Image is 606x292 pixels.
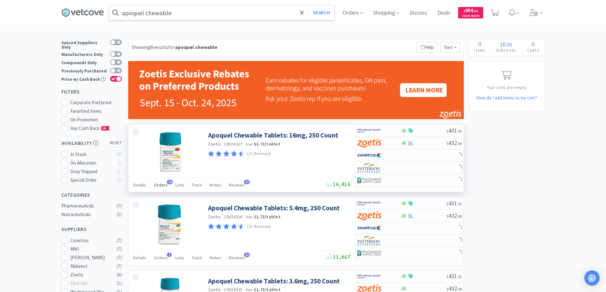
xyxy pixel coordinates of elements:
span: · [222,214,223,220]
span: 00 [507,41,512,48]
span: from [246,215,253,219]
img: 4dd14cff54a648ac9e977f0c5da9bc2e_5.png [357,175,381,185]
div: Covetrus [70,237,110,244]
img: a673e5ab4e5e497494167fe422e9a3ab.png [357,211,381,221]
span: · [222,141,223,147]
span: · [243,141,245,147]
div: Drop Shipped [70,168,113,175]
span: Lists [175,255,184,261]
a: Discuss [407,10,430,16]
h5: Filters [61,88,122,95]
strong: $1.73 / tablet [254,214,281,220]
span: Notes [210,255,221,261]
a: Zoetis [208,214,221,220]
h4: Subtotal [491,47,522,53]
span: Orders [154,255,168,261]
img: f5e969b455434c6296c6d81ef179fa71_3.png [357,163,381,173]
img: a673e5ab4e5e497494167fe422e9a3ab.png [357,138,381,148]
div: Compounds Only [61,59,107,65]
h5: Availability [61,139,122,147]
span: . 91 [457,274,462,279]
span: $ [447,214,449,219]
strong: apoquel chewable [175,44,217,50]
a: Apoquel Chewable Tablets: 5.4mg, 250 Count [208,204,340,212]
span: . 91 [457,201,462,206]
img: 77fca1acd8b6420a9015268ca798ef17_1.png [357,223,381,233]
img: 4dd14cff54a648ac9e977f0c5da9bc2e_5.png [357,248,381,258]
span: . 02 [473,9,478,13]
span: · [243,214,245,220]
div: First Vet [70,280,110,287]
span: CB [101,126,108,130]
h5: Suppliers [61,226,122,233]
span: 16,416 [326,180,351,188]
span: Has Cash Back [70,125,110,131]
p: Your carts are empty [469,84,545,91]
span: reset [110,140,122,146]
div: ( 6 ) [117,271,122,279]
strong: $1.73 / tablet [254,141,281,147]
div: ( 1 ) [117,280,122,287]
span: 0 [503,40,506,48]
div: Price w/ Cash Back [61,76,107,81]
img: f6b2451649754179b5b4e0c70c3f7cb0_2.png [357,126,381,135]
span: $ [447,287,449,291]
span: Details [133,182,146,188]
span: $ [500,41,503,48]
img: 2211b05b10744db1b13b1c8044784231_401919.png [149,204,191,245]
span: $ [447,141,449,146]
span: $ [447,274,449,279]
span: 431 [447,127,462,134]
a: Zoetis [208,141,221,147]
span: Reviews [229,182,245,188]
a: Deals [435,10,453,16]
div: [PERSON_NAME] [70,254,110,261]
div: ( 7 ) [117,237,122,244]
div: On Allocation [70,159,113,167]
div: Pharmaceuticals [61,202,113,210]
img: f6b2451649754179b5b4e0c70c3f7cb0_2.png [357,199,381,208]
img: f6b2451649754179b5b4e0c70c3f7cb0_2.png [357,272,381,281]
div: Open Intercom Messenger [584,270,600,286]
button: Search [308,5,335,20]
div: ( 7 ) [117,245,122,253]
p: (21 Reviews) [247,151,271,157]
span: 21 [244,180,250,184]
span: 10024327 [224,141,242,147]
span: Sort [441,42,460,53]
div: Synced Suppliers Only [61,39,107,49]
span: 954 [464,7,478,13]
img: f5e969b455434c6296c6d81ef179fa71_3.png [357,236,381,245]
div: Manufacturers Only [61,51,107,57]
p: (21 Reviews) [247,223,271,230]
span: Orders [154,182,168,188]
span: from [246,288,253,292]
span: 431 [447,272,462,280]
div: Nutraceuticals [61,211,113,218]
div: Zoetis [70,271,110,279]
span: Details [133,255,146,261]
div: Previously Purchased [61,68,107,73]
h4: Items [469,47,491,53]
span: $ [447,129,449,133]
span: 0 [532,40,535,48]
span: Notes [210,182,221,188]
div: ( 7 ) [117,202,122,210]
span: from [246,142,253,146]
div: ( 1 ) [117,211,122,218]
a: $954.02Cash Back [458,4,483,21]
div: In Stock [70,151,113,158]
a: Apoquel Chewable Tablets: 3.6mg, 250 Count [208,277,340,285]
span: 1 [167,253,171,257]
span: Lists [175,182,184,188]
div: ( 7 ) [117,254,122,261]
div: Special Order [70,176,113,184]
div: MWI [70,245,110,253]
span: . 91 [457,129,462,133]
span: 432 [447,139,462,146]
span: $ [447,201,449,206]
a: Apoquel Chewable Tablets: 16mg, 250 Count [208,131,338,139]
img: 55584480abc64fc89a9b3a98b9608423.png [128,61,464,119]
img: d61305e8546f4588bbb19a4daacce902_401918.png [149,131,191,172]
div: . [491,41,522,47]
